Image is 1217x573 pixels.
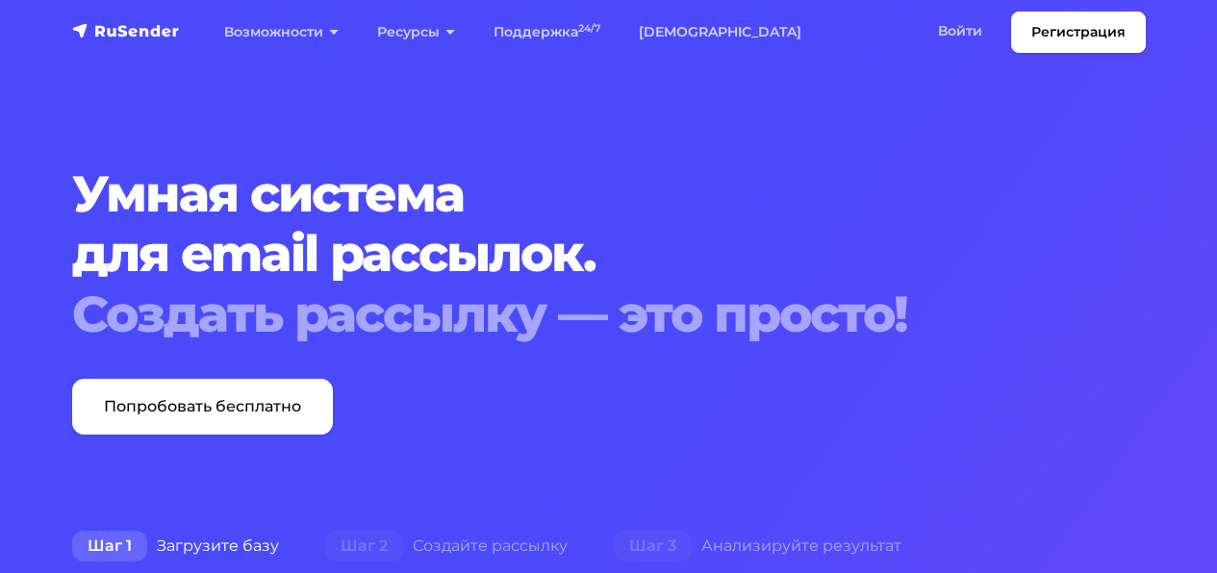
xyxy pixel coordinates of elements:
img: RuSender [72,21,180,40]
a: Ресурсы [358,12,474,52]
h1: Умная система для email рассылок. [72,164,1146,344]
div: Создайте рассылку [302,527,591,565]
a: Войти [919,12,1001,51]
a: Регистрация [1011,12,1146,53]
span: Шаг 3 [614,531,692,561]
a: Попробовать бесплатно [72,379,333,435]
a: Поддержка24/7 [474,12,620,52]
div: Создать рассылку — это просто! [72,285,1146,344]
span: Шаг 2 [325,531,403,561]
div: Загрузите базу [49,527,302,565]
sup: 24/7 [578,22,600,35]
a: [DEMOGRAPHIC_DATA] [620,12,821,52]
span: Шаг 1 [72,531,147,561]
div: Анализируйте результат [591,527,925,565]
a: Возможности [205,12,358,52]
